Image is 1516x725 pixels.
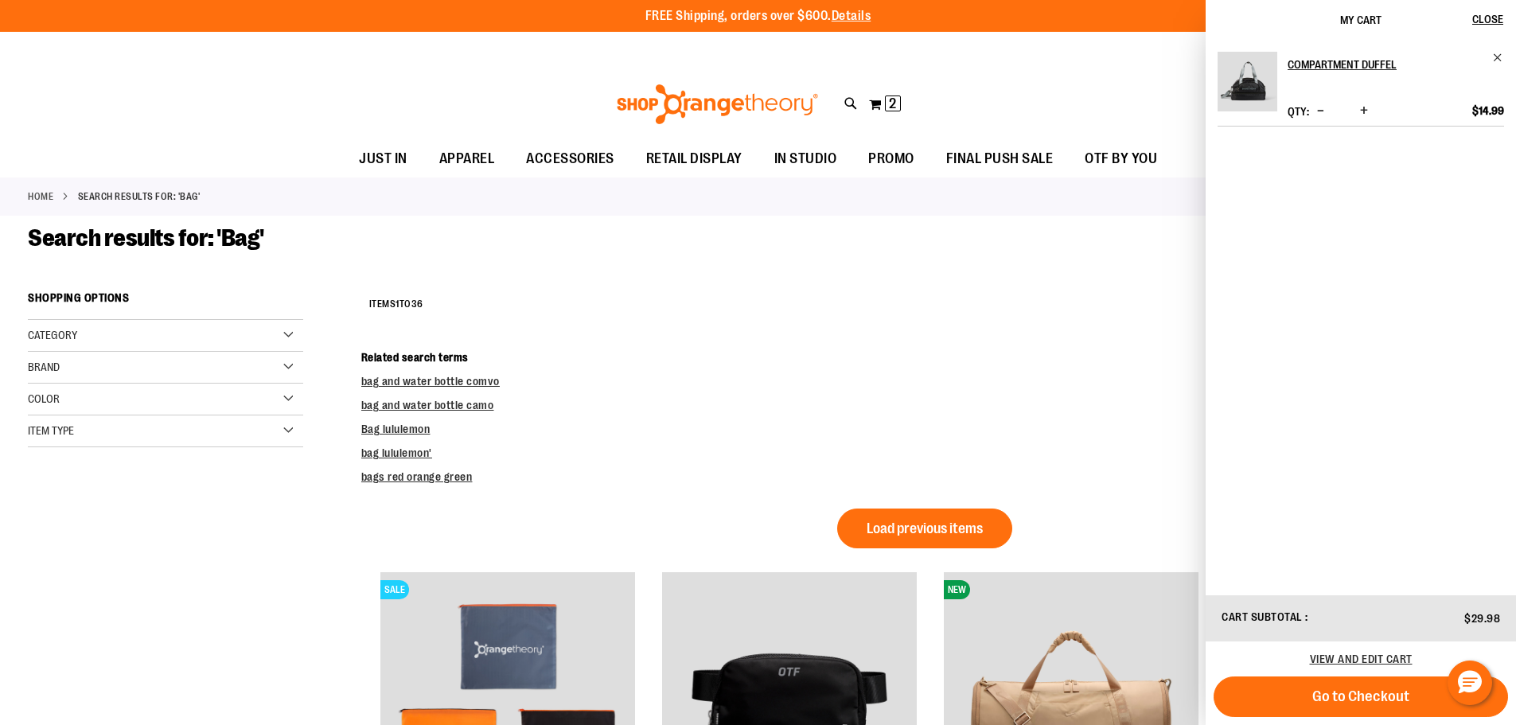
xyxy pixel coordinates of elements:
[1310,653,1413,665] a: View and edit cart
[868,141,914,177] span: PROMO
[1472,103,1504,118] span: $14.99
[510,141,630,177] a: ACCESSORIES
[867,520,983,536] span: Load previous items
[944,580,970,599] span: NEW
[1356,103,1372,119] button: Increase product quantity
[343,141,423,177] a: JUST IN
[1448,661,1492,705] button: Hello, have a question? Let’s chat.
[361,423,431,435] a: Bag lululemon
[423,141,511,177] a: APPAREL
[1222,610,1303,623] span: Cart Subtotal
[1312,688,1409,705] span: Go to Checkout
[758,141,853,177] a: IN STUDIO
[645,7,871,25] p: FREE Shipping, orders over $600.
[1085,141,1157,177] span: OTF BY YOU
[396,298,399,310] span: 1
[1288,105,1309,118] label: Qty
[1218,52,1504,127] li: Product
[614,84,820,124] img: Shop Orangetheory
[1069,141,1173,177] a: OTF BY YOU
[1472,13,1503,25] span: Close
[361,349,1488,365] dt: Related search terms
[369,292,423,317] h2: Items to
[889,95,896,111] span: 2
[837,509,1012,548] button: Load previous items
[28,424,74,437] span: Item Type
[774,141,837,177] span: IN STUDIO
[1340,14,1382,26] span: My Cart
[28,284,303,320] strong: Shopping Options
[1313,103,1328,119] button: Decrease product quantity
[28,224,264,251] span: Search results for: 'Bag'
[361,399,494,411] a: bag and water bottle camo
[78,189,201,204] strong: Search results for: 'Bag'
[439,141,495,177] span: APPAREL
[361,446,432,459] a: bag lululemon'
[28,329,77,341] span: Category
[526,141,614,177] span: ACCESSORIES
[1288,52,1504,77] a: Compartment Duffel
[359,141,407,177] span: JUST IN
[28,189,53,204] a: Home
[852,141,930,177] a: PROMO
[930,141,1070,177] a: FINAL PUSH SALE
[1492,52,1504,64] a: Remove item
[361,470,473,483] a: bags red orange green
[1218,52,1277,122] a: Compartment Duffel
[1218,52,1277,111] img: Compartment Duffel
[1214,676,1508,717] button: Go to Checkout
[361,375,500,388] a: bag and water bottle comvo
[1464,612,1500,625] span: $29.98
[630,141,758,177] a: RETAIL DISPLAY
[28,392,60,405] span: Color
[646,141,742,177] span: RETAIL DISPLAY
[411,298,423,310] span: 36
[28,361,60,373] span: Brand
[946,141,1054,177] span: FINAL PUSH SALE
[380,580,409,599] span: SALE
[832,9,871,23] a: Details
[1288,52,1483,77] h2: Compartment Duffel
